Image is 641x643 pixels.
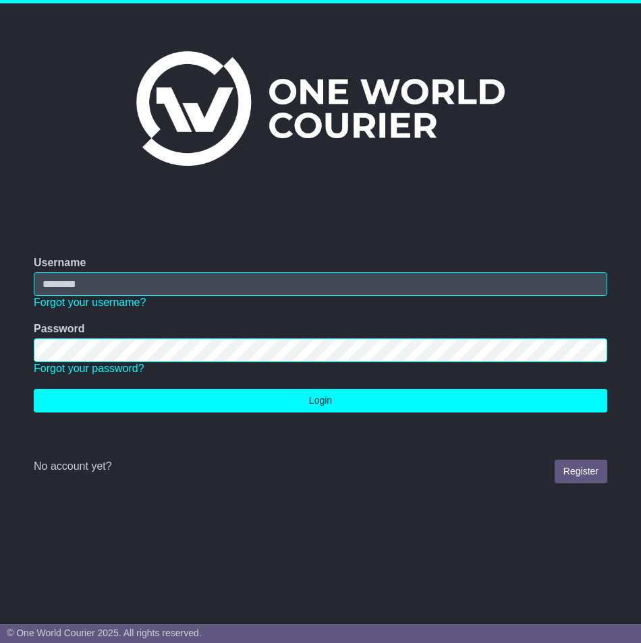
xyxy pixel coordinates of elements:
img: One World [136,51,505,166]
a: Register [555,460,607,483]
span: © One World Courier 2025. All rights reserved. [7,627,202,638]
a: Forgot your username? [34,297,146,308]
label: Password [34,322,85,335]
a: Forgot your password? [34,363,144,374]
button: Login [34,389,607,412]
div: No account yet? [34,460,607,472]
label: Username [34,256,86,269]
